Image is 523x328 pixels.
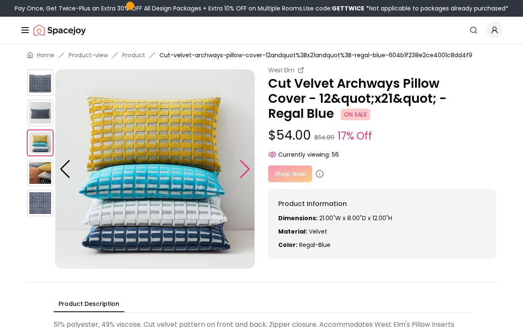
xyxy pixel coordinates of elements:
p: $54.00 [268,128,496,144]
img: https://storage.googleapis.com/spacejoy-main/assets/604b1f238e2ce4001c8dd4f9/product_1_76b87c1hbb6 [27,99,54,126]
nav: breadcrumb [27,51,496,59]
img: https://storage.googleapis.com/spacejoy-main/assets/604b1f238e2ce4001c8dd4f9/product_2_l86j8dmp9b [27,130,54,156]
strong: Color: [278,241,297,249]
span: Cut-velvet-archways-pillow-cover-12andquot%3Bx21andquot%3B-regal-blue-604b1f238e2ce4001c8dd4f9 [159,51,472,59]
img: https://storage.googleapis.com/spacejoy-main/assets/604b1f238e2ce4001c8dd4f9/product_2_l86j8dmp9b [55,69,255,269]
strong: Material: [278,227,307,236]
b: GETTWICE [332,4,364,13]
p: 21.00"W x 8.00"D x 12.00"H [278,214,486,222]
span: Currently viewing: [278,150,330,159]
img: https://storage.googleapis.com/spacejoy-main/assets/604b1f238e2ce4001c8dd4f9/product_0_dadhl178cnf [27,69,54,96]
img: https://storage.googleapis.com/spacejoy-main/assets/604b1f238e2ce4001c8dd4f9/product_3_83b9p67ioj73 [27,160,54,186]
a: Home [37,51,54,59]
img: Spacejoy Logo [33,22,86,38]
a: Product-view [69,51,108,59]
span: *Not applicable to packages already purchased* [364,4,508,13]
span: regal-blue [299,241,331,249]
strong: Dimensions: [278,214,318,222]
small: 17% Off [338,129,372,144]
small: West Elm [268,66,294,74]
p: Cut Velvet Archways Pillow Cover - 12&quot;x21&quot; - Regal Blue [268,76,496,121]
span: Velvet [309,227,327,236]
img: https://storage.googleapis.com/spacejoy-main/assets/604b1f238e2ce4001c8dd4f9/product_4_bik8ma05ajb8 [27,190,54,216]
span: 56 [332,150,339,159]
small: $64.80 [314,133,334,142]
a: Product [122,51,145,59]
a: Spacejoy [33,22,86,38]
nav: Global [20,17,503,43]
span: Use code: [303,4,364,13]
h6: Product Information [278,199,486,209]
button: Product Description [54,296,124,312]
span: ON SALE [341,109,370,120]
div: Pay Once, Get Twice-Plus an Extra 30% OFF All Design Packages + Extra 10% OFF on Multiple Rooms. [15,4,508,13]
